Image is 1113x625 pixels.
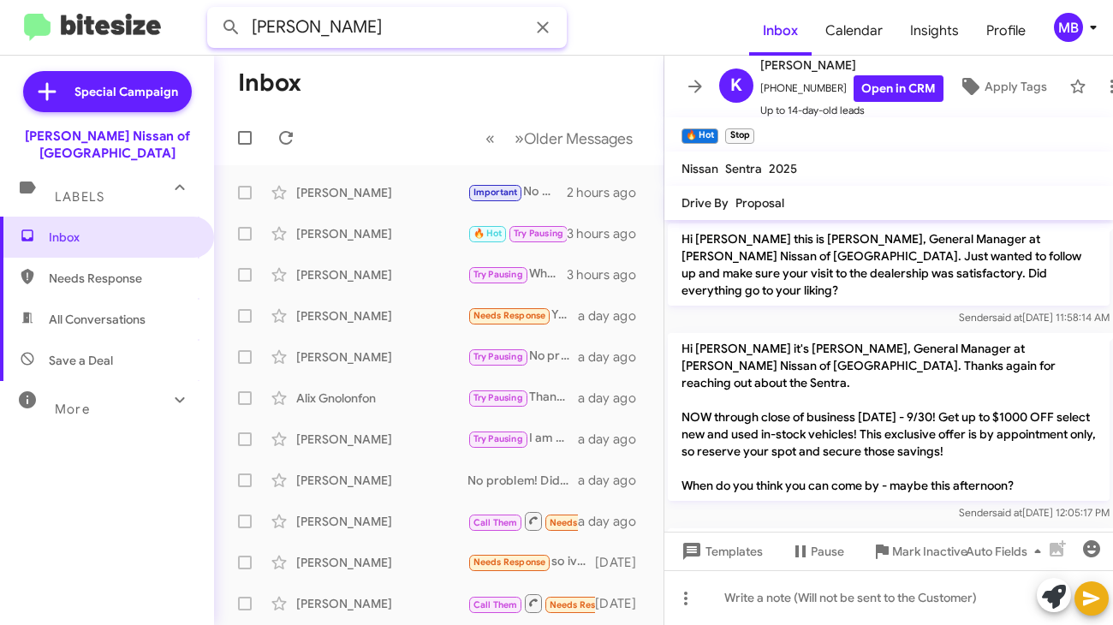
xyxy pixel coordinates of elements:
[296,348,467,366] div: [PERSON_NAME]
[296,390,467,407] div: Alix Gnolonfon
[473,433,523,444] span: Try Pausing
[467,429,578,449] div: I am glad to hear that! Let us know what we can do to help!
[567,225,650,242] div: 3 hours ago
[550,599,622,610] span: Needs Response
[475,121,505,156] button: Previous
[473,310,546,321] span: Needs Response
[777,536,858,567] button: Pause
[238,69,301,97] h1: Inbox
[467,592,595,614] div: Inbound Call
[664,536,777,567] button: Templates
[681,161,718,176] span: Nissan
[49,229,194,246] span: Inbox
[959,506,1110,519] span: Sender [DATE] 12:05:17 PM
[668,333,1110,501] p: Hi [PERSON_NAME] it's [PERSON_NAME], General Manager at [PERSON_NAME] Nissan of [GEOGRAPHIC_DATA]...
[473,557,546,568] span: Needs Response
[725,161,762,176] span: Sentra
[769,161,797,176] span: 2025
[473,351,523,362] span: Try Pausing
[730,72,742,99] span: K
[476,121,643,156] nav: Page navigation example
[55,402,90,417] span: More
[473,187,518,198] span: Important
[473,599,518,610] span: Call Them
[296,595,467,612] div: [PERSON_NAME]
[473,269,523,280] span: Try Pausing
[749,6,812,56] a: Inbox
[567,184,650,201] div: 2 hours ago
[892,536,967,567] span: Mark Inactive
[467,472,578,489] div: No problem! Did you find a vehicle you liked?
[896,6,973,56] a: Insights
[760,55,943,75] span: [PERSON_NAME]
[49,352,113,369] span: Save a Deal
[504,121,643,156] button: Next
[811,536,844,567] span: Pause
[858,536,981,567] button: Mark Inactive
[578,431,650,448] div: a day ago
[207,7,567,48] input: Search
[296,554,467,571] div: [PERSON_NAME]
[1054,13,1083,42] div: MB
[735,195,784,211] span: Proposal
[1039,13,1094,42] button: MB
[992,311,1022,324] span: said at
[467,265,567,284] div: What kind of vehicle are you looking for?
[74,83,178,100] span: Special Campaign
[952,536,1062,567] button: Auto Fields
[578,513,650,530] div: a day ago
[467,347,578,366] div: No problem! Will you be back next week?
[854,75,943,102] a: Open in CRM
[959,311,1110,324] span: Sender [DATE] 11:58:14 AM
[467,182,567,202] div: No worries! I hope everything is okay. What time [DATE]?
[725,128,753,144] small: Stop
[681,128,718,144] small: 🔥 Hot
[55,189,104,205] span: Labels
[473,517,518,528] span: Call Them
[49,270,194,287] span: Needs Response
[760,75,943,102] span: [PHONE_NUMBER]
[296,266,467,283] div: [PERSON_NAME]
[578,307,650,324] div: a day ago
[973,6,1039,56] a: Profile
[467,306,578,325] div: Yes. It's terrible about my truck
[473,228,503,239] span: 🔥 Hot
[966,536,1048,567] span: Auto Fields
[578,472,650,489] div: a day ago
[485,128,495,149] span: «
[567,266,650,283] div: 3 hours ago
[296,225,467,242] div: [PERSON_NAME]
[473,392,523,403] span: Try Pausing
[578,390,650,407] div: a day ago
[550,517,622,528] span: Needs Response
[467,388,578,408] div: Thank you for getting back to me! What kind of car are you looking for?
[515,128,524,149] span: »
[296,184,467,201] div: [PERSON_NAME]
[49,311,146,328] span: All Conversations
[681,195,729,211] span: Drive By
[514,228,563,239] span: Try Pausing
[668,528,1110,610] p: Hi [PERSON_NAME] it's [PERSON_NAME] at [PERSON_NAME] Nissan of [GEOGRAPHIC_DATA]. Can I get you a...
[296,307,467,324] div: [PERSON_NAME]
[760,102,943,119] span: Up to 14-day-old leads
[296,513,467,530] div: [PERSON_NAME]
[467,223,567,243] div: We certainly will.
[595,595,650,612] div: [DATE]
[943,71,1061,102] button: Apply Tags
[467,510,578,532] div: Inbound Call
[812,6,896,56] a: Calendar
[992,506,1022,519] span: said at
[296,472,467,489] div: [PERSON_NAME]
[296,431,467,448] div: [PERSON_NAME]
[467,552,595,572] div: so ive been trying to figure that out now thats all
[524,129,633,148] span: Older Messages
[985,71,1047,102] span: Apply Tags
[595,554,650,571] div: [DATE]
[678,536,763,567] span: Templates
[668,223,1110,306] p: Hi [PERSON_NAME] this is [PERSON_NAME], General Manager at [PERSON_NAME] Nissan of [GEOGRAPHIC_DA...
[23,71,192,112] a: Special Campaign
